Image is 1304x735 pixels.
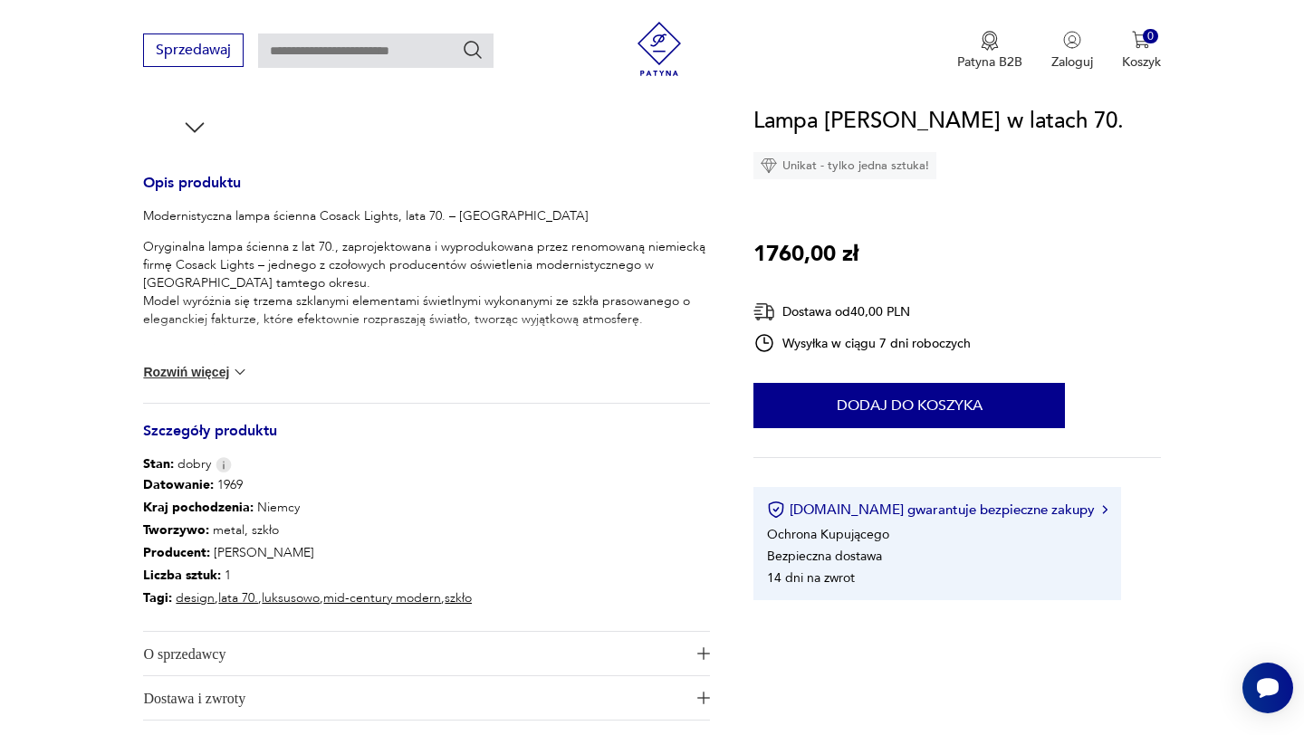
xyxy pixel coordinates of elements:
p: 1969 [143,473,472,496]
img: Ikona medalu [981,31,999,51]
p: Konstrukcja lampy została wykonana z metalu w wykończeniu szczotkowanego złota, co nadaje jej pon... [143,341,710,396]
p: Patyna B2B [957,53,1022,71]
img: Ikonka użytkownika [1063,31,1081,49]
b: Producent : [143,544,210,561]
span: O sprzedawcy [143,632,685,675]
h3: Szczegóły produktu [143,425,710,455]
li: 14 dni na zwrot [767,569,855,587]
img: Patyna - sklep z meblami i dekoracjami vintage [632,22,686,76]
button: Ikona plusaDostawa i zwroty [143,676,710,720]
a: szkło [445,589,472,606]
img: Ikona plusa [697,647,710,660]
li: Ochrona Kupującego [767,526,889,543]
button: Ikona plusaO sprzedawcy [143,632,710,675]
button: Zaloguj [1051,31,1093,71]
b: Kraj pochodzenia : [143,499,254,516]
li: Bezpieczna dostawa [767,548,882,565]
img: chevron down [231,363,249,381]
p: Modernistyczna lampa ścienna Cosack Lights, lata 70. – [GEOGRAPHIC_DATA] [143,207,710,225]
b: Tagi: [143,589,172,606]
button: Patyna B2B [957,31,1022,71]
img: Info icon [216,457,232,472]
a: Sprzedawaj [143,45,244,58]
img: Ikona certyfikatu [767,501,785,519]
a: lata 70. [218,589,258,606]
h1: Lampa [PERSON_NAME] w latach 70. [753,104,1124,138]
button: Szukaj [462,39,484,61]
button: Dodaj do koszyka [753,383,1065,428]
button: Rozwiń więcej [143,363,248,381]
p: Zaloguj [1051,53,1093,71]
img: Ikona koszyka [1132,31,1150,49]
img: Ikona dostawy [753,301,775,323]
b: Tworzywo : [143,521,209,539]
button: [DOMAIN_NAME] gwarantuje bezpieczne zakupy [767,501,1107,519]
p: 1760,00 zł [753,237,858,272]
a: mid-century modern [323,589,441,606]
p: metal, szkło [143,519,472,541]
button: Sprzedawaj [143,33,244,67]
a: luksusowo [262,589,320,606]
h3: Opis produktu [143,177,710,207]
a: design [176,589,215,606]
iframe: Smartsupp widget button [1242,663,1293,713]
img: Ikona plusa [697,692,710,704]
p: Oryginalna lampa ścienna z lat 70., zaprojektowana i wyprodukowana przez renomowaną niemiecką fir... [143,238,710,329]
span: Dostawa i zwroty [143,676,685,720]
p: 1 [143,564,472,587]
p: [PERSON_NAME] [143,541,472,564]
p: Niemcy [143,496,472,519]
div: Dostawa od 40,00 PLN [753,301,971,323]
b: Liczba sztuk: [143,567,221,584]
p: , , , , [143,587,472,609]
img: Ikona strzałki w prawo [1102,505,1107,514]
div: 0 [1143,29,1158,44]
img: Ikona diamentu [761,157,777,174]
span: dobry [143,455,211,473]
a: Ikona medaluPatyna B2B [957,31,1022,71]
button: 0Koszyk [1122,31,1161,71]
div: Unikat - tylko jedna sztuka! [753,152,936,179]
div: Wysyłka w ciągu 7 dni roboczych [753,332,971,354]
p: Koszyk [1122,53,1161,71]
b: Stan: [143,455,174,472]
b: Datowanie : [143,476,214,493]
